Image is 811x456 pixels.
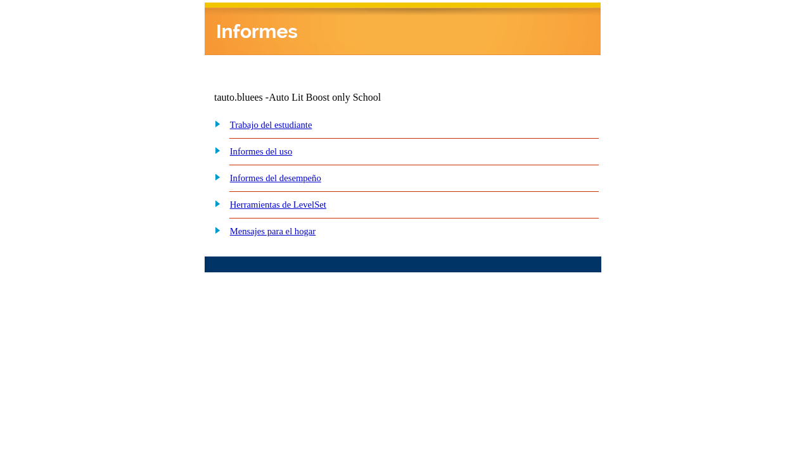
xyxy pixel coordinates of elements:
a: Informes del desempeño [230,173,321,183]
img: plus.gif [208,171,221,182]
a: Trabajo del estudiante [230,120,312,130]
a: Herramientas de LevelSet [230,199,326,210]
a: Informes del uso [230,146,293,156]
a: Mensajes para el hogar [230,226,316,236]
img: plus.gif [208,198,221,209]
img: header [205,3,601,55]
img: plus.gif [208,118,221,129]
td: tauto.bluees - [214,92,447,103]
nobr: Auto Lit Boost only School [269,92,381,103]
img: plus.gif [208,144,221,156]
img: plus.gif [208,224,221,236]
